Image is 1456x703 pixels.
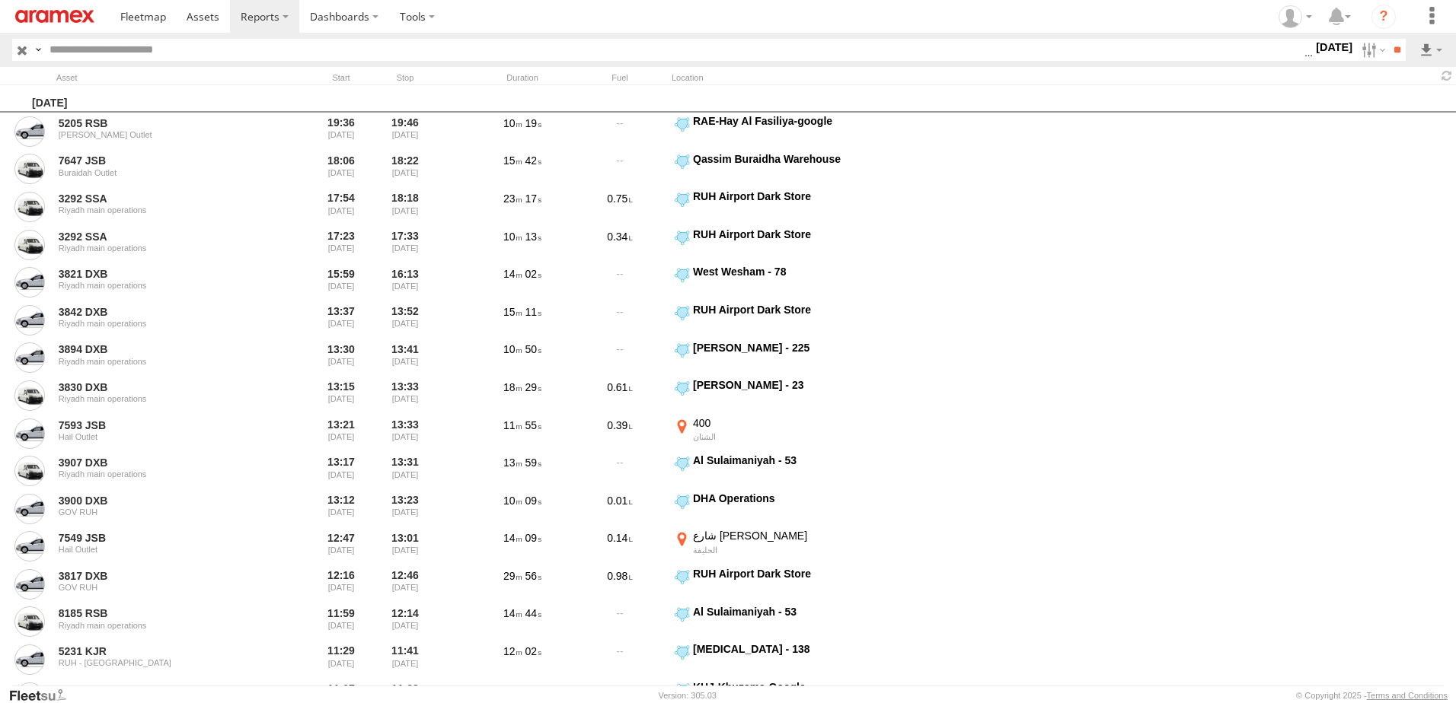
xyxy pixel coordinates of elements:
[693,453,860,467] div: Al Sulaimaniyah - 53
[376,152,434,187] div: 18:22 [DATE]
[59,469,267,479] div: Riyadh main operations
[525,419,541,431] span: 55
[574,378,666,413] div: 0.61
[693,265,860,278] div: West Wesham - 78
[525,192,541,205] span: 17
[312,453,370,488] div: Entered prior to selected date range
[59,621,267,630] div: Riyadh main operations
[693,227,860,241] div: RUH Airport Dark Store
[1418,39,1444,61] label: Export results as...
[672,642,862,677] label: Click to View Event Location
[376,642,434,677] div: 11:41 [DATE]
[503,192,522,205] span: 23
[672,416,862,451] label: Click to View Event Location
[503,381,522,393] span: 18
[525,456,541,469] span: 59
[376,567,434,602] div: 12:46 [DATE]
[59,243,267,253] div: Riyadh main operations
[59,192,267,205] a: 3292 SSA
[672,265,862,300] label: Click to View Event Location
[525,532,541,544] span: 09
[503,570,522,582] span: 29
[693,605,860,619] div: Al Sulaimaniyah - 53
[693,303,860,317] div: RUH Airport Dark Store
[376,114,434,149] div: 19:46 [DATE]
[376,227,434,262] div: 17:33 [DATE]
[672,114,862,149] label: Click to View Event Location
[312,341,370,376] div: Entered prior to selected date range
[312,378,370,413] div: Entered prior to selected date range
[15,10,94,23] img: aramex-logo.svg
[693,491,860,505] div: DHA Operations
[312,227,370,262] div: Entered prior to selected date range
[376,303,434,338] div: 13:52 [DATE]
[525,607,541,619] span: 44
[525,117,541,129] span: 19
[312,189,370,224] div: Entered prior to selected date range
[672,567,862,602] label: Click to View Event Location
[503,117,522,129] span: 10
[503,683,522,695] span: 16
[574,567,666,602] div: 0.98
[59,606,267,620] a: 8185 RSB
[59,116,267,130] a: 5205 RSB
[503,419,522,431] span: 11
[59,456,267,469] a: 3907 DXB
[503,532,522,544] span: 14
[376,189,434,224] div: 18:18 [DATE]
[503,306,522,318] span: 15
[693,341,860,355] div: [PERSON_NAME] - 225
[59,682,267,696] a: 7621 JSB
[376,265,434,300] div: 16:13 [DATE]
[32,39,44,61] label: Search Query
[1313,39,1355,56] label: [DATE]
[672,529,862,564] label: Click to View Event Location
[376,529,434,564] div: 13:01 [DATE]
[693,567,860,581] div: RUH Airport Dark Store
[525,343,541,355] span: 50
[574,529,666,564] div: 0.14
[503,607,522,619] span: 14
[503,231,522,243] span: 10
[693,431,860,442] div: الشنان
[59,168,267,177] div: Buraidah Outlet
[59,658,267,667] div: RUH - [GEOGRAPHIC_DATA]
[672,605,862,640] label: Click to View Event Location
[312,416,370,451] div: Entered prior to selected date range
[1273,5,1317,28] div: Fatimah Alqatari
[574,189,666,224] div: 0.75
[59,357,267,366] div: Riyadh main operations
[59,319,267,328] div: Riyadh main operations
[376,453,434,488] div: 13:31 [DATE]
[59,569,267,583] a: 3817 DXB
[525,645,541,657] span: 02
[503,645,522,657] span: 12
[672,189,862,224] label: Click to View Event Location
[1296,691,1448,700] div: © Copyright 2025 -
[59,644,267,658] a: 5231 KJR
[525,570,541,582] span: 56
[59,380,267,394] a: 3830 DXB
[8,688,78,703] a: Visit our Website
[376,341,434,376] div: 13:41 [DATE]
[59,432,267,441] div: Hail Outlet
[672,227,862,262] label: Click to View Event Location
[59,230,267,243] a: 3292 SSA
[1371,5,1396,29] i: ?
[503,456,522,469] span: 13
[525,683,541,695] span: 12
[376,416,434,451] div: 13:33 [DATE]
[59,130,267,139] div: [PERSON_NAME] Outlet
[672,491,862,526] label: Click to View Event Location
[574,227,666,262] div: 0.34
[659,691,717,700] div: Version: 305.03
[59,154,267,167] a: 7647 JSB
[693,680,860,694] div: KHJ-Khuzama-Google
[525,268,541,280] span: 02
[1355,39,1388,61] label: Search Filter Options
[312,567,370,602] div: Entered prior to selected date range
[574,491,666,526] div: 0.01
[672,152,862,187] label: Click to View Event Location
[693,529,860,542] div: شارع [PERSON_NAME]
[503,268,522,280] span: 14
